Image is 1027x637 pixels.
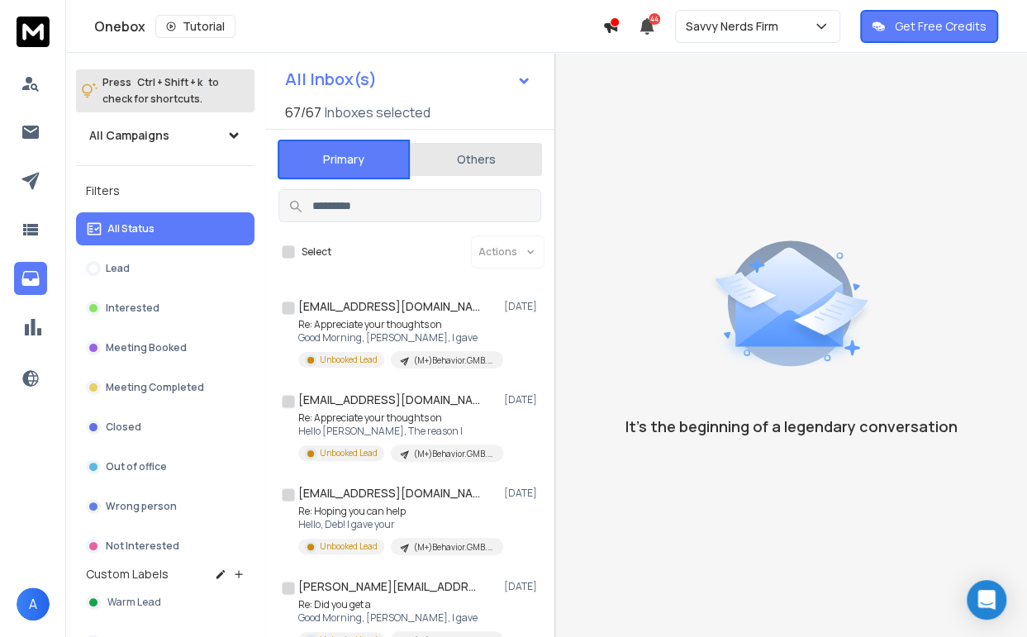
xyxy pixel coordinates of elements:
p: Savvy Nerds Firm [686,18,785,35]
p: Meeting Completed [106,381,204,394]
p: [DATE] [504,393,541,406]
button: Lead [76,252,254,285]
p: Hello [PERSON_NAME], The reason I [298,425,497,438]
h3: Inboxes selected [325,102,430,122]
button: Not Interested [76,530,254,563]
span: Warm Lead [107,596,161,609]
button: Out of office [76,450,254,483]
div: Open Intercom Messenger [967,580,1006,620]
button: Closed [76,411,254,444]
h1: All Campaigns [89,127,169,144]
p: Press to check for shortcuts. [102,74,219,107]
h1: All Inbox(s) [285,71,377,88]
p: Interested [106,302,159,315]
p: Re: Hoping you can help [298,505,497,518]
p: Hello, Deb! I gave your [298,518,497,531]
p: Wrong person [106,500,177,513]
button: A [17,587,50,620]
span: Ctrl + Shift + k [135,73,205,92]
h3: Custom Labels [86,566,169,582]
p: Re: Appreciate your thoughts on [298,318,497,331]
button: Get Free Credits [860,10,998,43]
button: All Status [76,212,254,245]
p: (M+)Behavior.GMB.Q32025 [414,448,493,460]
p: Unbooked Lead [320,354,378,366]
h1: [EMAIL_ADDRESS][DOMAIN_NAME] [298,298,480,315]
button: All Campaigns [76,119,254,152]
button: Interested [76,292,254,325]
p: Meeting Booked [106,341,187,354]
h3: Filters [76,179,254,202]
p: Re: Appreciate your thoughts on [298,411,497,425]
p: It’s the beginning of a legendary conversation [625,415,958,438]
p: All Status [107,222,155,235]
p: Good Morning, [PERSON_NAME], I gave [298,611,497,625]
p: Not Interested [106,540,179,553]
p: (M+)Behavior.GMB.Q32025 [414,541,493,554]
p: Lead [106,262,130,275]
button: Primary [278,140,410,179]
button: Tutorial [155,15,235,38]
button: Others [410,141,542,178]
p: Re: Did you get a [298,598,497,611]
div: Onebox [94,15,602,38]
p: Unbooked Lead [320,447,378,459]
p: [DATE] [504,300,541,313]
p: Get Free Credits [895,18,987,35]
button: Meeting Completed [76,371,254,404]
button: Warm Lead [76,586,254,619]
h1: [PERSON_NAME][EMAIL_ADDRESS][DOMAIN_NAME] [298,578,480,595]
p: (M+)Behavior.GMB.Q32025 [414,354,493,367]
p: Unbooked Lead [320,540,378,553]
span: 44 [649,13,660,25]
p: Out of office [106,460,167,473]
p: Closed [106,421,141,434]
p: [DATE] [504,487,541,500]
button: All Inbox(s) [272,63,544,96]
h1: [EMAIL_ADDRESS][DOMAIN_NAME] [298,392,480,408]
h1: [EMAIL_ADDRESS][DOMAIN_NAME] [298,485,480,502]
label: Select [302,245,331,259]
button: Meeting Booked [76,331,254,364]
p: Good Morning, [PERSON_NAME], I gave [298,331,497,345]
span: 67 / 67 [285,102,321,122]
p: [DATE] [504,580,541,593]
button: Wrong person [76,490,254,523]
